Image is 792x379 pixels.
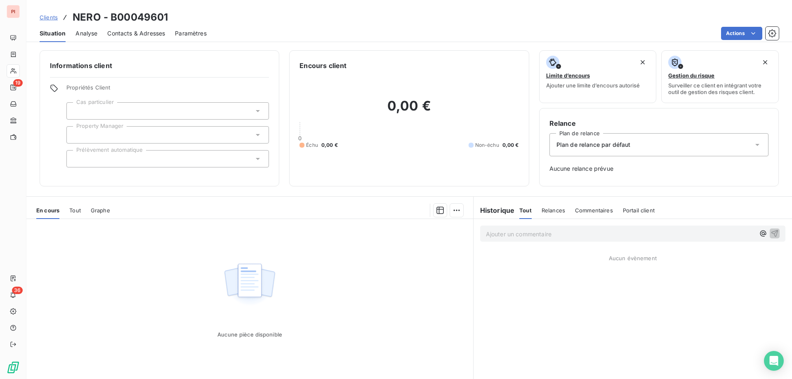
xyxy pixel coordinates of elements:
span: Tout [519,207,532,214]
span: Tout [69,207,81,214]
span: Ajouter une limite d’encours autorisé [546,82,640,89]
span: Échu [306,141,318,149]
img: Empty state [223,259,276,310]
span: Commentaires [575,207,613,214]
button: Actions [721,27,762,40]
span: Graphe [91,207,110,214]
span: 0,00 € [321,141,338,149]
span: Contacts & Adresses [107,29,165,38]
h6: Informations client [50,61,269,71]
span: Clients [40,14,58,21]
span: Aucune relance prévue [549,165,768,173]
span: Plan de relance par défaut [556,141,631,149]
span: Portail client [623,207,655,214]
span: Situation [40,29,66,38]
button: Limite d’encoursAjouter une limite d’encours autorisé [539,50,657,103]
h6: Relance [549,118,768,128]
span: Non-échu [475,141,499,149]
span: 0 [298,135,302,141]
span: Gestion du risque [668,72,714,79]
input: Ajouter une valeur [73,155,80,162]
span: 36 [12,287,23,294]
span: Aucune pièce disponible [217,331,282,338]
span: Surveiller ce client en intégrant votre outil de gestion des risques client. [668,82,772,95]
span: 19 [13,79,23,87]
img: Logo LeanPay [7,361,20,374]
h3: NERO - B00049601 [73,10,168,25]
div: Open Intercom Messenger [764,351,784,371]
button: Gestion du risqueSurveiller ce client en intégrant votre outil de gestion des risques client. [661,50,779,103]
span: Relances [542,207,565,214]
h2: 0,00 € [299,98,519,122]
span: Aucun évènement [609,255,657,261]
span: Paramètres [175,29,207,38]
h6: Historique [474,205,515,215]
span: Analyse [75,29,97,38]
input: Ajouter une valeur [73,107,80,115]
span: 0,00 € [502,141,519,149]
span: Propriétés Client [66,84,269,96]
div: PI [7,5,20,18]
span: En cours [36,207,59,214]
input: Ajouter une valeur [73,131,80,139]
a: Clients [40,13,58,21]
span: Limite d’encours [546,72,590,79]
h6: Encours client [299,61,346,71]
